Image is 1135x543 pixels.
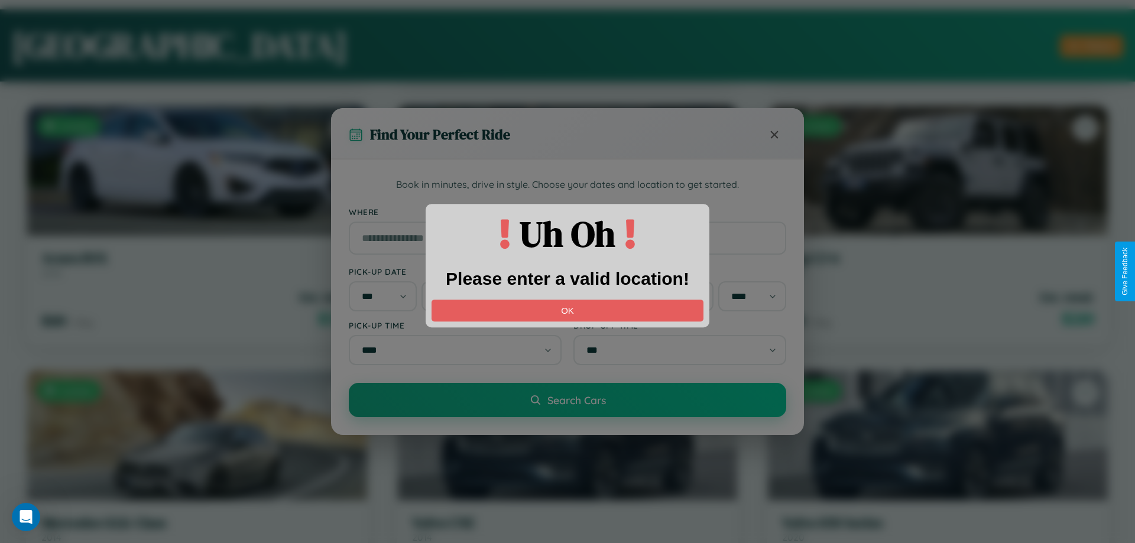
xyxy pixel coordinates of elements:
[349,207,786,217] label: Where
[573,320,786,330] label: Drop-off Time
[349,266,562,277] label: Pick-up Date
[349,177,786,193] p: Book in minutes, drive in style. Choose your dates and location to get started.
[573,266,786,277] label: Drop-off Date
[370,125,510,144] h3: Find Your Perfect Ride
[349,320,562,330] label: Pick-up Time
[547,394,606,407] span: Search Cars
